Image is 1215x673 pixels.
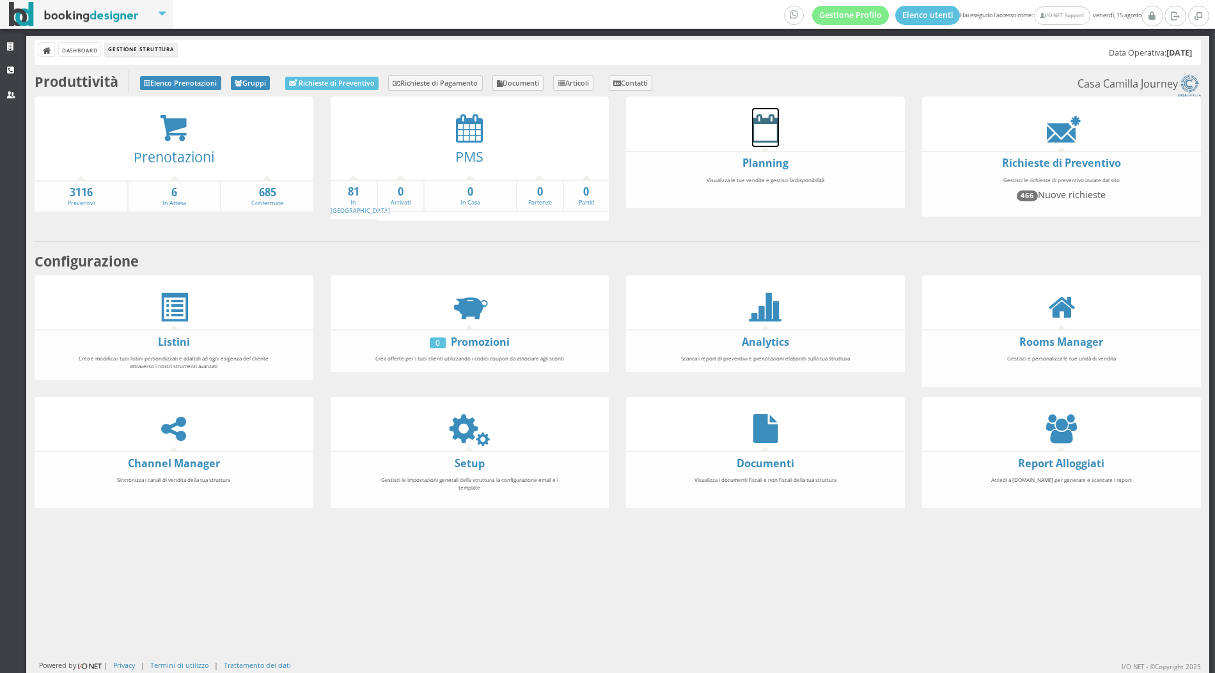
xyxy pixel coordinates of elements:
img: 0b5309b3bb2e11ec87c50608f5526cb6.png [1178,73,1201,97]
strong: 6 [129,185,220,200]
a: Elenco Prenotazioni [140,76,221,90]
a: 0Partenze [517,185,563,207]
div: Crea offerte per i tuoi clienti utilizzando i codici coupon da associare agli sconti [366,349,573,368]
span: Hai eseguito l'accesso come: venerdì, 15 agosto [784,6,1141,25]
a: Gestione Profilo [812,6,889,25]
strong: 0 [517,185,563,199]
a: Channel Manager [128,456,220,470]
a: Rooms Manager [1019,335,1103,349]
a: Gruppi [231,76,270,90]
div: Crea e modifica i tuoi listini personalizzati e adattali ad ogni esigenza del cliente attraverso ... [70,349,278,375]
a: Elenco utenti [895,6,960,25]
div: Gestisci le impostazioni generali della struttura, la configurazione email e i template [366,470,573,504]
a: 0In Casa [425,185,516,207]
a: 0Partiti [564,185,609,207]
div: Scarica i report di preventivi e prenotazioni elaborati sulla tua struttura [662,349,869,368]
a: Prenotazioni [134,148,214,166]
div: Powered by | [39,660,107,671]
b: Configurazione [35,252,139,270]
div: Gestisci e personalizza le tue unità di vendita [958,349,1165,383]
a: 3116Preventivi [35,185,127,208]
b: [DATE] [1166,47,1192,58]
a: 81In [GEOGRAPHIC_DATA] [331,185,390,215]
strong: 685 [221,185,313,200]
div: | [141,660,145,670]
a: Richieste di Preventivo [1002,156,1121,170]
a: I/O NET Support [1034,6,1090,25]
b: Produttività [35,72,118,91]
span: 466 [1017,190,1038,201]
a: Dashboard [59,43,100,56]
strong: 0 [425,185,516,199]
strong: 0 [564,185,609,199]
strong: 81 [331,185,377,199]
a: Report Alloggiati [1018,456,1104,470]
a: Contatti [609,75,653,91]
a: Richieste di Preventivo [285,77,379,90]
a: Setup [455,456,485,470]
div: Visualizza i documenti fiscali e non fiscali della tua struttura [662,470,869,504]
a: Privacy [113,660,135,670]
a: Trattamento dei dati [224,660,291,670]
small: Casa Camilla Journey [1078,73,1201,97]
h4: Nuove richieste [964,189,1159,201]
img: ionet_small_logo.png [76,661,104,671]
div: Accedi a [DOMAIN_NAME] per generare e scaricare i report [958,470,1165,504]
a: Analytics [742,335,789,349]
a: Documenti [737,456,794,470]
div: Sincronizza i canali di vendita della tua struttura [70,470,278,504]
div: 0 [430,337,446,348]
a: Termini di utilizzo [150,660,208,670]
div: | [214,660,218,670]
h5: Data Operativa: [1109,48,1192,58]
a: Listini [158,335,190,349]
a: Richieste di Pagamento [388,75,483,91]
div: Visualizza le tue vendite e gestisci la disponibilità [662,171,869,205]
a: 0Arrivati [378,185,423,207]
a: Articoli [553,75,593,91]
a: Promozioni [451,335,510,349]
img: BookingDesigner.com [9,2,139,27]
li: Gestione Struttura [105,43,176,57]
a: Planning [742,156,788,170]
div: Gestisci le richieste di preventivo inviate dal sito [958,171,1165,213]
strong: 3116 [35,185,127,200]
strong: 0 [378,185,423,199]
a: 685Confermate [221,185,313,208]
a: PMS [455,147,483,166]
a: Documenti [492,75,544,91]
a: 6In Attesa [129,185,220,208]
